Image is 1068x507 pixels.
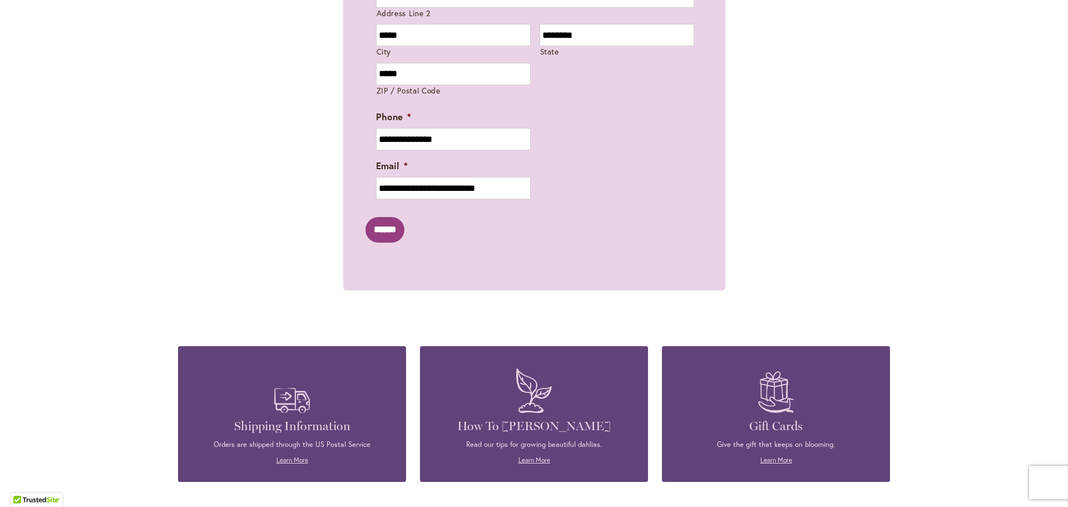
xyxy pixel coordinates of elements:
a: Learn More [276,456,308,464]
p: Read our tips for growing beautiful dahlias. [437,440,631,450]
h4: How To [PERSON_NAME] [437,419,631,434]
p: Orders are shipped through the US Postal Service [195,440,389,450]
label: Address Line 2 [377,8,694,19]
label: City [377,47,531,57]
label: State [540,47,694,57]
label: Email [376,160,408,172]
label: Phone [376,111,411,123]
label: ZIP / Postal Code [377,86,531,96]
a: Learn More [760,456,792,464]
h4: Shipping Information [195,419,389,434]
h4: Gift Cards [679,419,873,434]
a: Learn More [518,456,550,464]
p: Give the gift that keeps on blooming. [679,440,873,450]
